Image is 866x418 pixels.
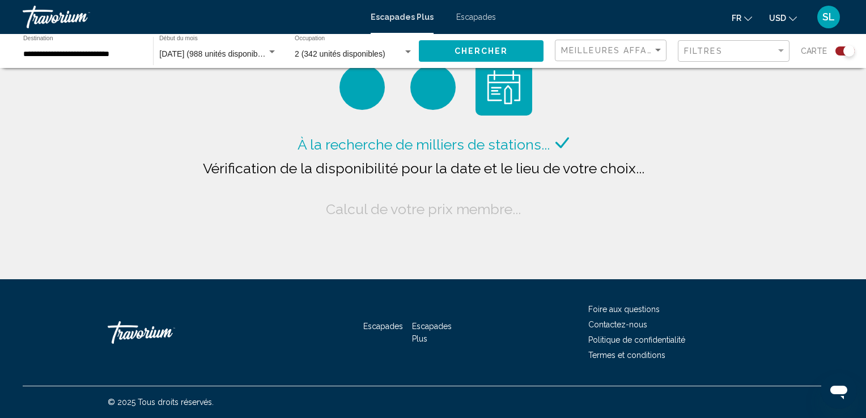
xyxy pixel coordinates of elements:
[822,11,835,23] span: SL
[295,49,385,58] span: 2 (342 unités disponibles)
[108,398,214,407] span: © 2025 Tous droits réservés.
[588,335,685,344] a: Politique de confidentialité
[561,46,668,55] span: Meilleures affaires
[769,14,786,23] span: USD
[371,12,434,22] a: Escapades Plus
[412,322,452,343] a: Escapades Plus
[455,47,508,56] span: Chercher
[23,6,359,28] a: Travorium
[298,136,550,153] span: À la recherche de milliers de stations...
[588,305,660,314] a: Foire aux questions
[678,40,789,63] button: Filtre
[456,12,496,22] a: Escapades
[159,49,270,58] span: [DATE] (988 unités disponibles)
[419,40,544,61] button: Chercher
[108,315,221,349] a: Travorium
[732,14,741,23] span: Fr
[684,46,723,56] span: Filtres
[814,5,843,29] button: Menu utilisateur
[588,320,647,329] a: Contactez-nous
[363,322,403,331] a: Escapades
[769,10,797,26] button: Changer de devise
[732,10,752,26] button: Changer la langue
[203,160,644,177] span: Vérification de la disponibilité pour la date et le lieu de votre choix...
[821,373,857,409] iframe: Bouton de lancement de la fenêtre de messagerie
[801,43,827,59] span: Carte
[326,201,521,217] span: Calcul de votre prix membre...
[561,46,663,56] mat-select: Trier par
[588,351,665,360] a: Termes et conditions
